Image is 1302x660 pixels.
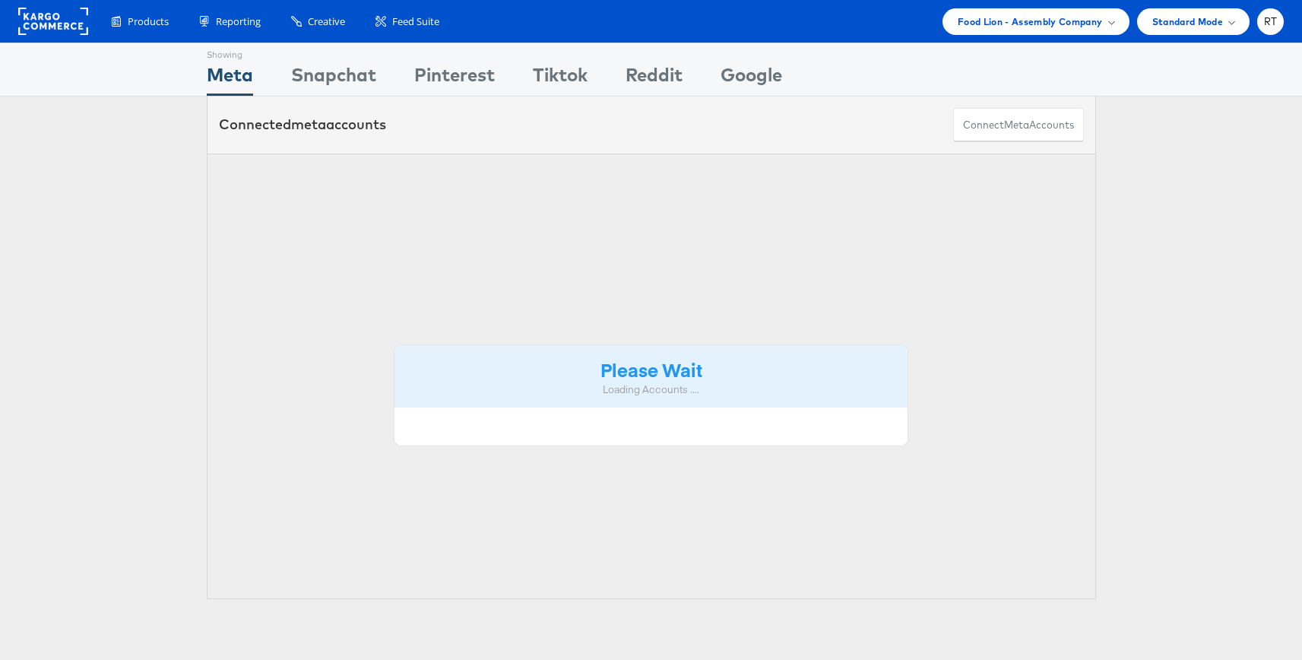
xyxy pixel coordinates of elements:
[414,62,495,96] div: Pinterest
[219,115,386,135] div: Connected accounts
[721,62,782,96] div: Google
[207,43,253,62] div: Showing
[392,14,439,29] span: Feed Suite
[1004,118,1029,132] span: meta
[600,357,702,382] strong: Please Wait
[291,62,376,96] div: Snapchat
[533,62,588,96] div: Tiktok
[1264,17,1278,27] span: RT
[406,382,897,397] div: Loading Accounts ....
[308,14,345,29] span: Creative
[216,14,261,29] span: Reporting
[626,62,683,96] div: Reddit
[128,14,169,29] span: Products
[1152,14,1223,30] span: Standard Mode
[953,108,1084,142] button: ConnectmetaAccounts
[207,62,253,96] div: Meta
[291,116,326,133] span: meta
[958,14,1103,30] span: Food Lion - Assembly Company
